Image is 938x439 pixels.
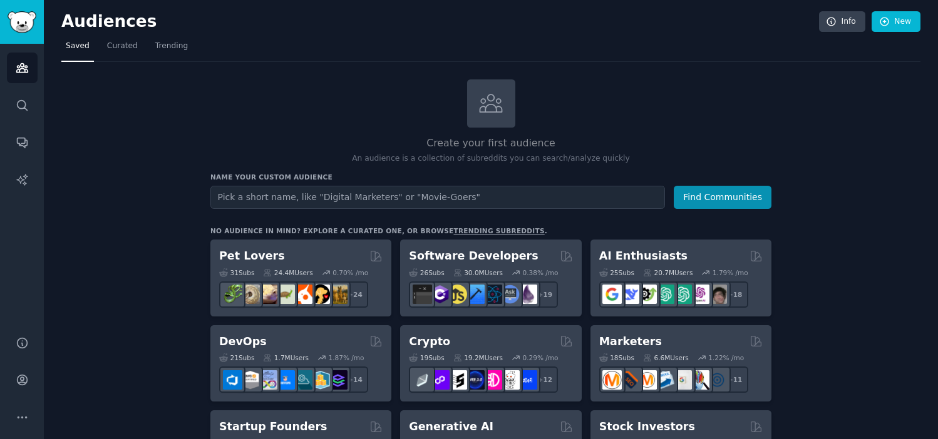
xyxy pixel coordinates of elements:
[328,370,348,390] img: PlatformEngineers
[413,285,432,304] img: software
[453,353,503,362] div: 19.2M Users
[708,285,727,304] img: ArtificalIntelligence
[819,11,865,33] a: Info
[483,370,502,390] img: defiblockchain
[219,268,254,277] div: 31 Sub s
[61,12,819,32] h2: Audiences
[409,268,444,277] div: 26 Sub s
[219,248,285,264] h2: Pet Lovers
[342,366,368,393] div: + 14
[263,353,309,362] div: 1.7M Users
[655,285,674,304] img: chatgpt_promptDesign
[620,370,639,390] img: bigseo
[523,268,559,277] div: 0.38 % /mo
[713,268,748,277] div: 1.79 % /mo
[872,11,920,33] a: New
[532,366,558,393] div: + 12
[210,173,771,181] h3: Name your custom audience
[453,227,544,235] a: trending subreddits
[655,370,674,390] img: Emailmarketing
[263,268,312,277] div: 24.4M Users
[602,370,622,390] img: content_marketing
[643,268,693,277] div: 20.7M Users
[722,366,748,393] div: + 11
[293,370,312,390] img: platformengineering
[599,334,662,350] h2: Marketers
[430,285,450,304] img: csharp
[409,353,444,362] div: 19 Sub s
[329,353,364,362] div: 1.87 % /mo
[500,285,520,304] img: AskComputerScience
[690,370,709,390] img: MarketingResearch
[293,285,312,304] img: cockatiel
[210,136,771,151] h2: Create your first audience
[210,153,771,164] p: An audience is a collection of subreddits you can search/analyze quickly
[409,419,493,435] h2: Generative AI
[637,285,657,304] img: AItoolsCatalog
[328,285,348,304] img: dogbreed
[210,226,547,235] div: No audience in mind? Explore a curated one, or browse .
[219,419,327,435] h2: Startup Founders
[465,285,485,304] img: iOSProgramming
[620,285,639,304] img: DeepSeek
[518,285,537,304] img: elixir
[276,370,295,390] img: DevOpsLinks
[155,41,188,52] span: Trending
[240,370,260,390] img: AWS_Certified_Experts
[637,370,657,390] img: AskMarketing
[599,248,688,264] h2: AI Enthusiasts
[276,285,295,304] img: turtle
[342,281,368,308] div: + 24
[722,281,748,308] div: + 18
[453,268,503,277] div: 30.0M Users
[413,370,432,390] img: ethfinance
[430,370,450,390] img: 0xPolygon
[223,370,242,390] img: azuredevops
[708,353,744,362] div: 1.22 % /mo
[258,285,277,304] img: leopardgeckos
[690,285,709,304] img: OpenAIDev
[409,248,538,264] h2: Software Developers
[674,186,771,209] button: Find Communities
[103,36,142,62] a: Curated
[210,186,665,209] input: Pick a short name, like "Digital Marketers" or "Movie-Goers"
[599,268,634,277] div: 25 Sub s
[311,285,330,304] img: PetAdvice
[532,281,558,308] div: + 19
[523,353,559,362] div: 0.29 % /mo
[332,268,368,277] div: 0.70 % /mo
[448,285,467,304] img: learnjavascript
[66,41,90,52] span: Saved
[483,285,502,304] img: reactnative
[673,285,692,304] img: chatgpt_prompts_
[500,370,520,390] img: CryptoNews
[61,36,94,62] a: Saved
[151,36,192,62] a: Trending
[8,11,36,33] img: GummySearch logo
[240,285,260,304] img: ballpython
[708,370,727,390] img: OnlineMarketing
[599,353,634,362] div: 18 Sub s
[465,370,485,390] img: web3
[448,370,467,390] img: ethstaker
[643,353,689,362] div: 6.6M Users
[409,334,450,350] h2: Crypto
[602,285,622,304] img: GoogleGeminiAI
[599,419,695,435] h2: Stock Investors
[518,370,537,390] img: defi_
[107,41,138,52] span: Curated
[311,370,330,390] img: aws_cdk
[219,353,254,362] div: 21 Sub s
[219,334,267,350] h2: DevOps
[258,370,277,390] img: Docker_DevOps
[673,370,692,390] img: googleads
[223,285,242,304] img: herpetology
